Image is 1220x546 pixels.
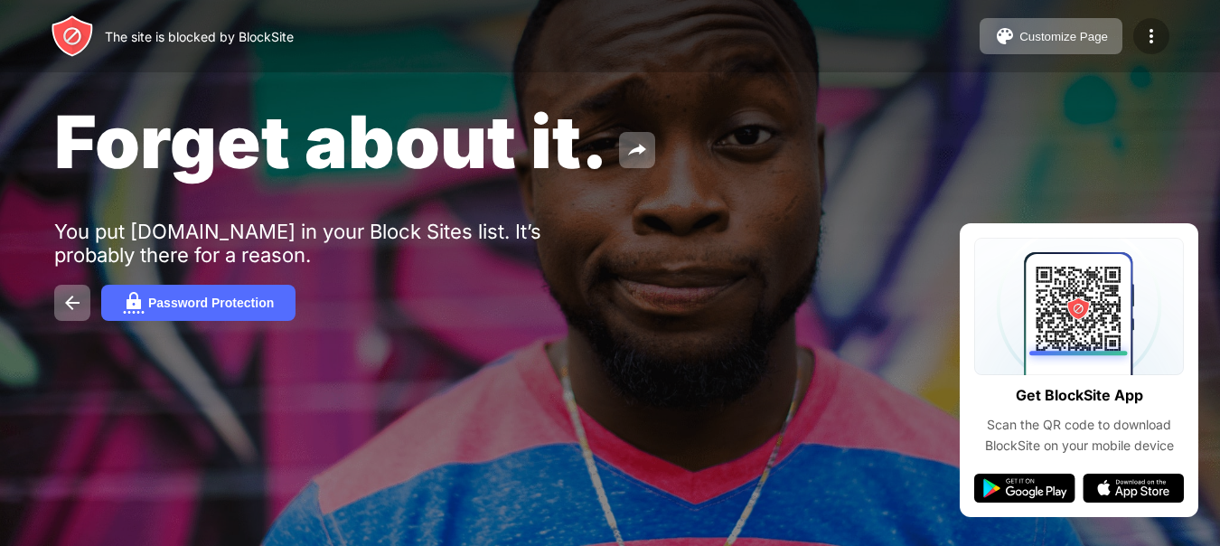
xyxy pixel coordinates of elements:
[994,25,1016,47] img: pallet.svg
[61,292,83,314] img: back.svg
[974,474,1075,503] img: google-play.svg
[1019,30,1108,43] div: Customize Page
[105,29,294,44] div: The site is blocked by BlockSite
[974,415,1184,456] div: Scan the QR code to download BlockSite on your mobile device
[101,285,296,321] button: Password Protection
[54,220,613,267] div: You put [DOMAIN_NAME] in your Block Sites list. It’s probably there for a reason.
[626,139,648,161] img: share.svg
[1083,474,1184,503] img: app-store.svg
[148,296,274,310] div: Password Protection
[123,292,145,314] img: password.svg
[980,18,1122,54] button: Customize Page
[1140,25,1162,47] img: menu-icon.svg
[51,14,94,58] img: header-logo.svg
[54,98,608,185] span: Forget about it.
